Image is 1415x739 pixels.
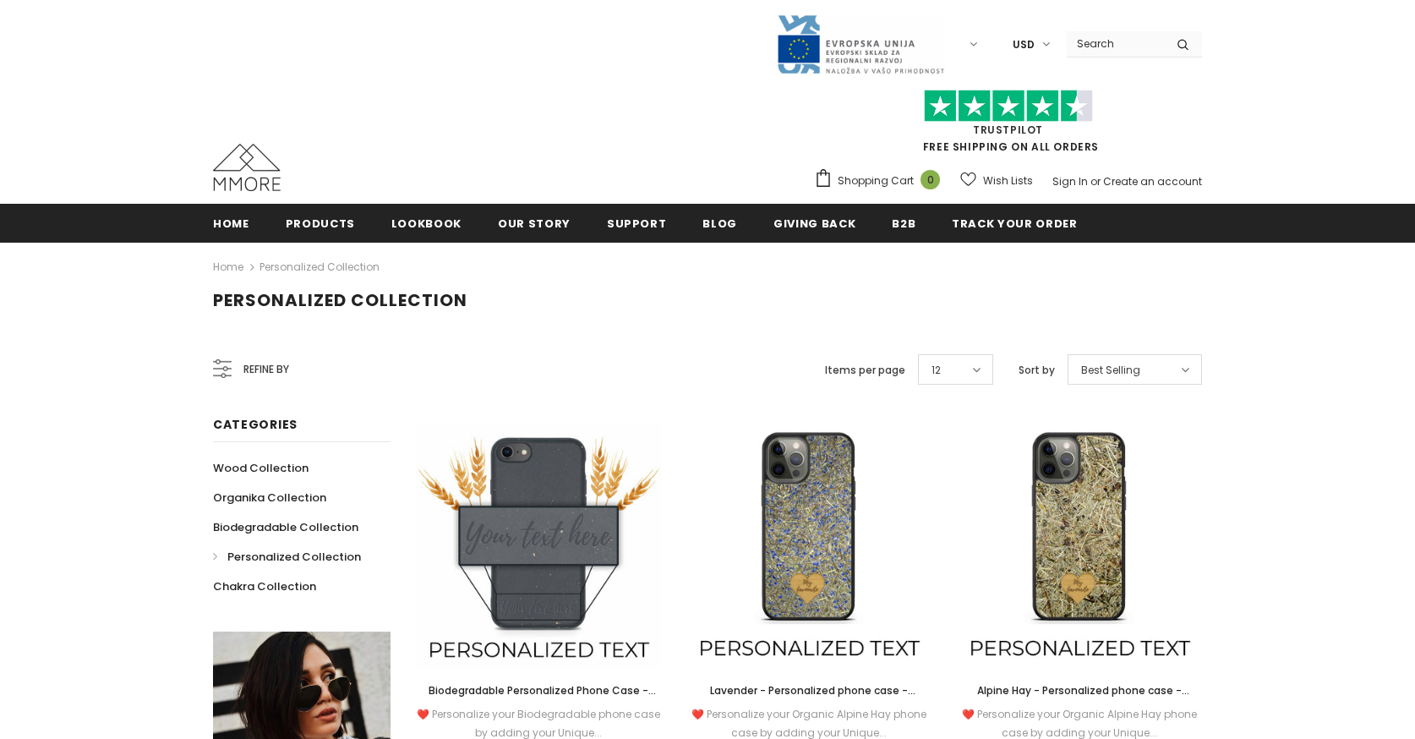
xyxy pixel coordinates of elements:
[921,170,940,189] span: 0
[213,460,309,476] span: Wood Collection
[814,97,1202,154] span: FREE SHIPPING ON ALL ORDERS
[773,204,855,242] a: Giving back
[213,578,316,594] span: Chakra Collection
[776,36,945,51] a: Javni Razpis
[931,362,941,379] span: 12
[892,204,915,242] a: B2B
[498,204,571,242] a: Our Story
[1081,362,1140,379] span: Best Selling
[416,682,661,700] a: Biodegradable Personalized Phone Case - Black
[213,519,358,535] span: Biodegradable Collection
[213,490,326,506] span: Organika Collection
[286,204,355,242] a: Products
[243,360,289,379] span: Refine by
[1103,174,1202,189] a: Create an account
[260,260,380,274] a: Personalized Collection
[227,549,361,565] span: Personalized Collection
[213,216,249,232] span: Home
[702,204,737,242] a: Blog
[213,512,358,542] a: Biodegradable Collection
[960,166,1033,195] a: Wish Lists
[924,90,1093,123] img: Trust Pilot Stars
[498,216,571,232] span: Our Story
[1019,362,1055,379] label: Sort by
[213,288,467,312] span: Personalized Collection
[1067,31,1164,56] input: Search Site
[213,144,281,191] img: MMORE Cases
[838,172,914,189] span: Shopping Cart
[391,216,462,232] span: Lookbook
[1090,174,1101,189] span: or
[213,204,249,242] a: Home
[213,416,298,433] span: Categories
[213,453,309,483] a: Wood Collection
[952,216,1077,232] span: Track your order
[957,682,1202,700] a: Alpine Hay - Personalized phone case - Personalized gift
[773,216,855,232] span: Giving back
[213,572,316,601] a: Chakra Collection
[213,483,326,512] a: Organika Collection
[702,216,737,232] span: Blog
[973,123,1043,137] a: Trustpilot
[825,362,905,379] label: Items per page
[213,257,243,277] a: Home
[686,682,931,700] a: Lavender - Personalized phone case - Personalized gift
[776,14,945,75] img: Javni Razpis
[977,683,1189,716] span: Alpine Hay - Personalized phone case - Personalized gift
[286,216,355,232] span: Products
[983,172,1033,189] span: Wish Lists
[1052,174,1088,189] a: Sign In
[814,168,948,194] a: Shopping Cart 0
[213,542,361,572] a: Personalized Collection
[710,683,915,716] span: Lavender - Personalized phone case - Personalized gift
[952,204,1077,242] a: Track your order
[892,216,915,232] span: B2B
[391,204,462,242] a: Lookbook
[429,683,656,716] span: Biodegradable Personalized Phone Case - Black
[1013,36,1035,53] span: USD
[607,204,667,242] a: support
[607,216,667,232] span: support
